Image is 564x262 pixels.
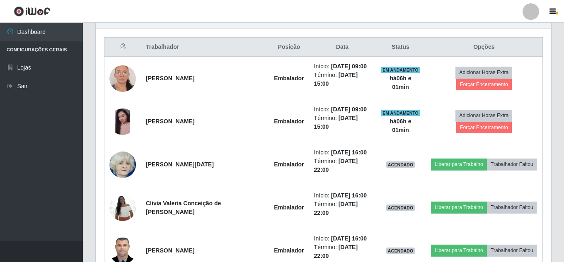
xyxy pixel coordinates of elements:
time: [DATE] 09:00 [331,63,367,70]
th: Posição [269,38,309,57]
th: Trabalhador [141,38,269,57]
strong: Embalador [274,247,304,254]
strong: Embalador [274,161,304,168]
th: Opções [426,38,543,57]
img: CoreUI Logo [14,6,51,17]
li: Término: [314,200,371,217]
button: Trabalhador Faltou [487,159,537,170]
li: Término: [314,243,371,260]
button: Liberar para Trabalho [431,202,487,213]
strong: Embalador [274,75,304,82]
span: EM ANDAMENTO [381,110,420,116]
strong: Embalador [274,118,304,125]
span: AGENDADO [386,161,415,168]
li: Início: [314,105,371,114]
img: 1745724590431.jpeg [109,108,136,135]
li: Término: [314,114,371,131]
time: [DATE] 09:00 [331,106,367,113]
time: [DATE] 16:00 [331,192,367,199]
li: Início: [314,234,371,243]
span: AGENDADO [386,248,415,254]
span: AGENDADO [386,204,415,211]
img: 1667645848902.jpeg [109,190,136,225]
th: Status [375,38,425,57]
button: Adicionar Horas Extra [455,67,512,78]
button: Forçar Encerramento [456,79,512,90]
strong: Embalador [274,204,304,211]
time: [DATE] 16:00 [331,149,367,156]
time: [DATE] 16:00 [331,235,367,242]
button: Trabalhador Faltou [487,202,537,213]
strong: Clivia Valeria Conceição de [PERSON_NAME] [146,200,221,215]
strong: há 06 h e 01 min [390,118,411,133]
li: Término: [314,71,371,88]
span: EM ANDAMENTO [381,67,420,73]
strong: [PERSON_NAME] [146,75,194,82]
li: Início: [314,62,371,71]
button: Forçar Encerramento [456,122,512,133]
img: 1657005856097.jpeg [109,150,136,180]
li: Início: [314,191,371,200]
strong: [PERSON_NAME][DATE] [146,161,214,168]
button: Adicionar Horas Extra [455,110,512,121]
th: Data [309,38,376,57]
strong: há 06 h e 01 min [390,75,411,90]
li: Início: [314,148,371,157]
img: 1715090170415.jpeg [109,50,136,107]
strong: [PERSON_NAME] [146,247,194,254]
li: Término: [314,157,371,174]
strong: [PERSON_NAME] [146,118,194,125]
button: Liberar para Trabalho [431,245,487,256]
button: Trabalhador Faltou [487,245,537,256]
button: Liberar para Trabalho [431,159,487,170]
